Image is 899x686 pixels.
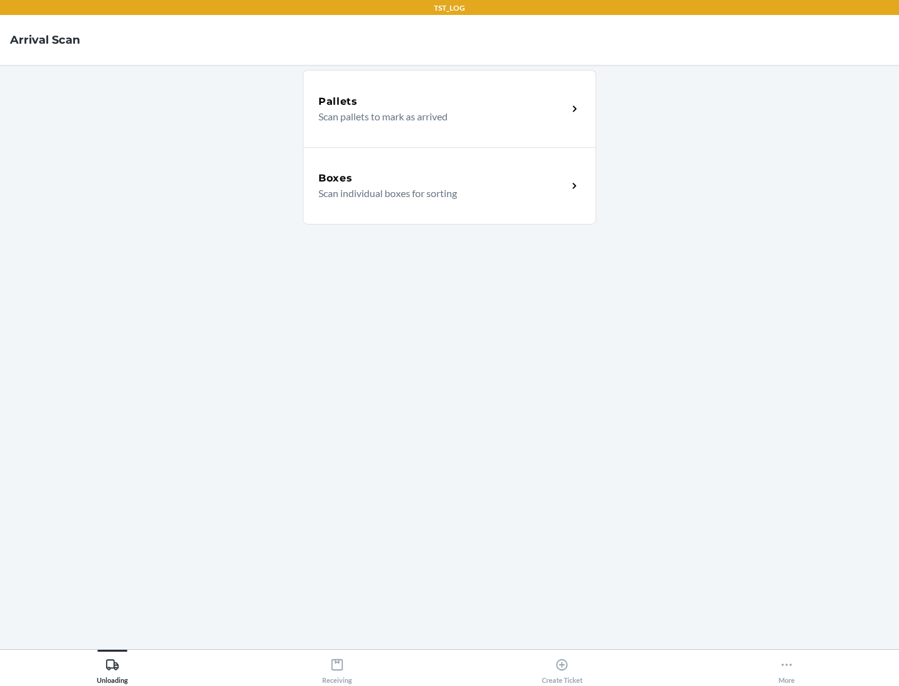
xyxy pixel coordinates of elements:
p: Scan individual boxes for sorting [318,186,558,201]
p: Scan pallets to mark as arrived [318,109,558,124]
a: BoxesScan individual boxes for sorting [303,147,596,225]
div: Unloading [97,653,128,684]
button: Receiving [225,650,449,684]
h4: Arrival Scan [10,32,80,48]
div: More [779,653,795,684]
a: PalletsScan pallets to mark as arrived [303,70,596,147]
button: More [674,650,899,684]
h5: Pallets [318,94,358,109]
div: Create Ticket [542,653,582,684]
h5: Boxes [318,171,353,186]
p: TST_LOG [434,2,465,14]
div: Receiving [322,653,352,684]
button: Create Ticket [449,650,674,684]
